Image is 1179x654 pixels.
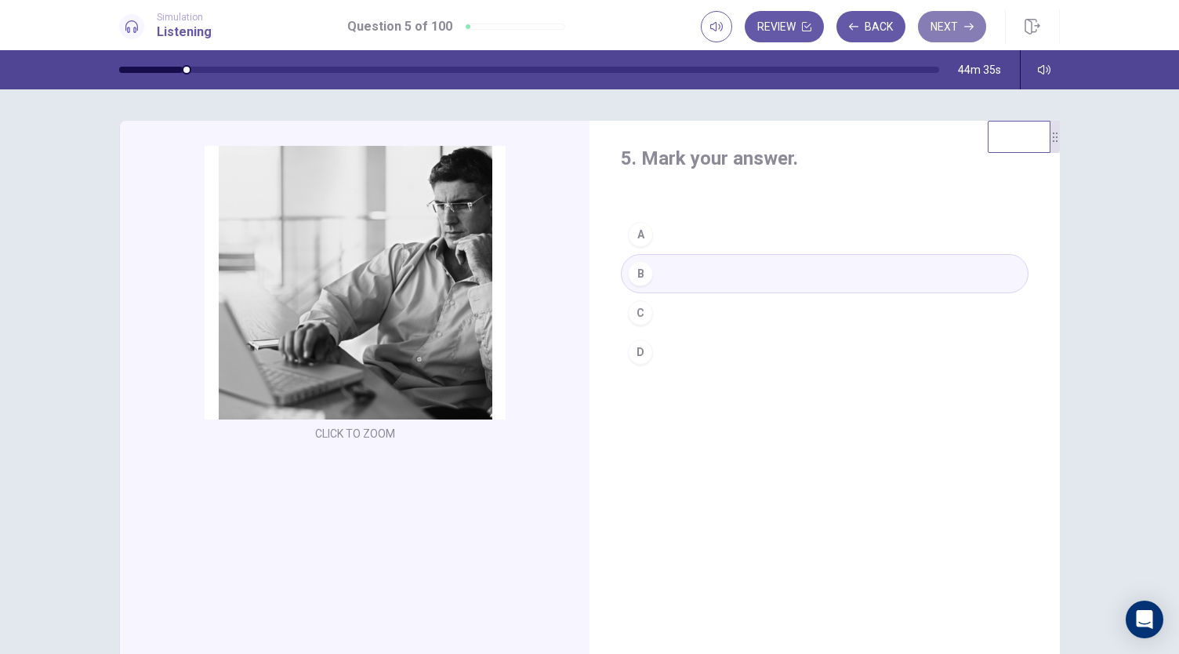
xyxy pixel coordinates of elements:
div: A [628,222,653,247]
span: Simulation [157,12,212,23]
div: B [628,261,653,286]
button: B [621,254,1028,293]
button: Review [745,11,824,42]
button: C [621,293,1028,332]
h1: Question 5 of 100 [347,17,452,36]
button: Back [836,11,905,42]
div: D [628,340,653,365]
h4: 5. Mark your answer. [621,146,1028,171]
div: C [628,300,653,325]
h1: Listening [157,23,212,42]
button: Next [918,11,986,42]
div: Open Intercom Messenger [1126,601,1163,638]
button: A [621,215,1028,254]
button: D [621,332,1028,372]
span: 44m 35s [958,64,1001,76]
